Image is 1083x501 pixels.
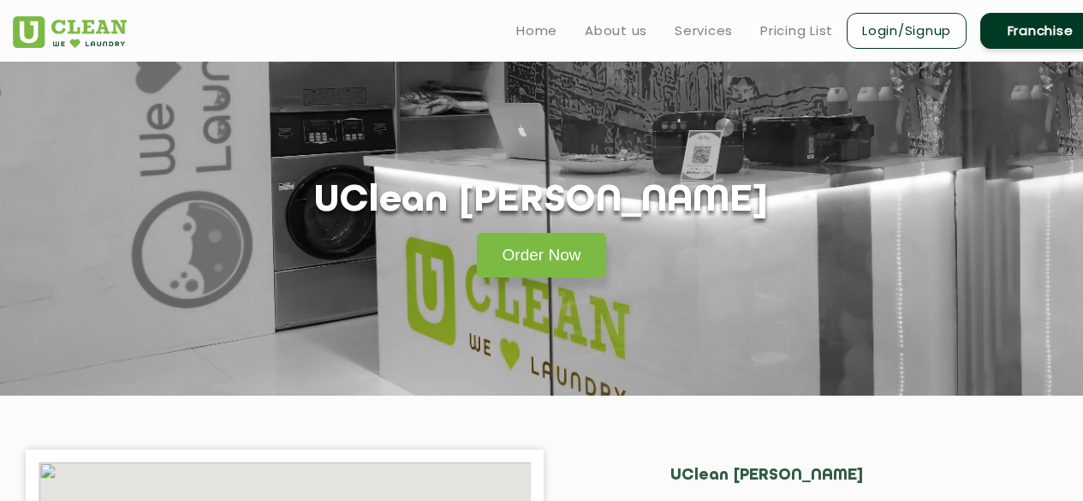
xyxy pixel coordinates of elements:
[477,233,607,277] a: Order Now
[847,13,967,49] a: Login/Signup
[675,21,733,41] a: Services
[516,21,557,41] a: Home
[585,21,647,41] a: About us
[13,16,127,48] img: UClean Laundry and Dry Cleaning
[760,21,833,41] a: Pricing List
[314,180,769,224] h1: UClean [PERSON_NAME]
